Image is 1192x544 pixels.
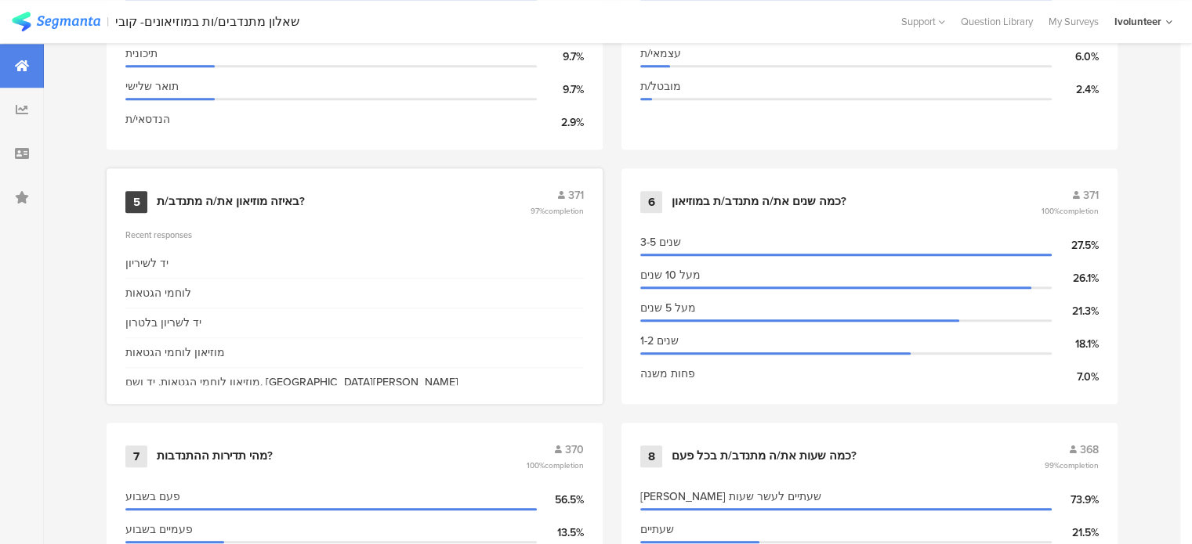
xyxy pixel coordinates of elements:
div: 56.5% [537,492,584,508]
div: כמה שנים את/ה מתנדב/ת במוזיאון? [672,194,846,210]
span: מעל 10 שנים [640,267,701,283]
span: מובטל/ת [640,78,681,95]
div: 26.1% [1052,270,1099,286]
div: 5 [125,191,147,213]
span: פעם בשבוע [125,488,180,505]
div: 7 [125,445,147,467]
a: My Surveys [1041,14,1107,29]
div: 8 [640,445,662,467]
span: 370 [565,441,584,458]
span: עצמאי/ת [640,45,681,62]
span: 100% [527,459,584,471]
span: 368 [1080,441,1099,458]
span: [PERSON_NAME] שעתיים לעשר שעות [640,488,821,505]
span: הנדסאי/ת [125,111,170,128]
div: יד לשיריון [125,255,168,272]
span: completion [545,459,584,471]
div: כמה שעות את/ה מתנדב/ת בכל פעם? [672,449,857,464]
span: 371 [568,187,584,204]
div: שאלון מתנדבים/ות במוזיאונים- קובי [115,14,299,29]
span: 371 [1083,187,1099,204]
span: 1-2 שנים [640,333,679,349]
span: 97% [531,205,584,217]
span: completion [1060,459,1099,471]
div: 27.5% [1052,237,1099,254]
div: 2.4% [1052,81,1099,98]
div: מוזיאון לוחמי הגטאות, יד ושם, [GEOGRAPHIC_DATA][PERSON_NAME] [125,374,458,391]
span: 100% [1042,205,1099,217]
span: completion [545,205,584,217]
div: 73.9% [1052,492,1099,508]
div: 6.0% [1052,49,1099,65]
div: Recent responses [125,229,584,241]
span: תואר שלישי [125,78,179,95]
div: 21.5% [1052,524,1099,541]
div: מהי תדירות ההתנדבות? [157,449,273,464]
div: 7.0% [1052,369,1099,385]
div: באיזה מוזיאון את/ה מתנדב/ת? [157,194,305,210]
span: completion [1060,205,1099,217]
img: segmanta logo [12,12,100,31]
span: 3-5 שנים [640,234,681,250]
div: 9.7% [537,49,584,65]
span: פחות משנה [640,366,695,382]
div: 6 [640,191,662,213]
div: 9.7% [537,81,584,98]
span: פעמיים בשבוע [125,521,193,538]
div: מוזיאון לוחמי הגטאות [125,344,225,361]
div: | [107,13,109,31]
div: 21.3% [1052,303,1099,319]
a: Question Library [953,14,1041,29]
div: Ivolunteer [1114,14,1161,29]
div: 2.9% [537,114,584,131]
span: תיכונית [125,45,158,62]
span: מעל 5 שנים [640,300,696,316]
div: יד לשריון בלטרון [125,315,201,331]
div: 13.5% [537,524,584,541]
div: Support [901,9,945,34]
div: 18.1% [1052,336,1099,352]
span: שעתיים [640,521,674,538]
div: לוחמי הגטאות [125,285,191,301]
span: 99% [1045,459,1099,471]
